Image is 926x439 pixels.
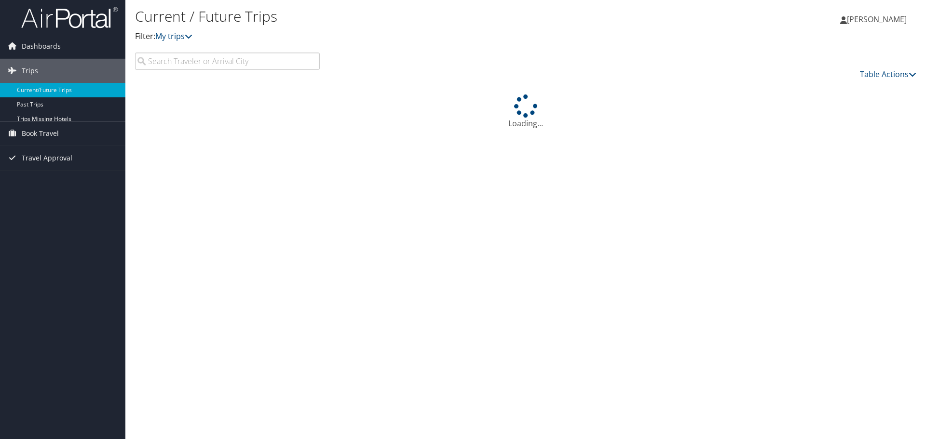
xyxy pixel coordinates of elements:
a: [PERSON_NAME] [840,5,916,34]
span: Travel Approval [22,146,72,170]
span: [PERSON_NAME] [847,14,907,25]
span: Book Travel [22,121,59,146]
p: Filter: [135,30,656,43]
span: Dashboards [22,34,61,58]
h1: Current / Future Trips [135,6,656,27]
div: Loading... [135,94,916,129]
a: My trips [155,31,192,41]
img: airportal-logo.png [21,6,118,29]
input: Search Traveler or Arrival City [135,53,320,70]
span: Trips [22,59,38,83]
a: Table Actions [860,69,916,80]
